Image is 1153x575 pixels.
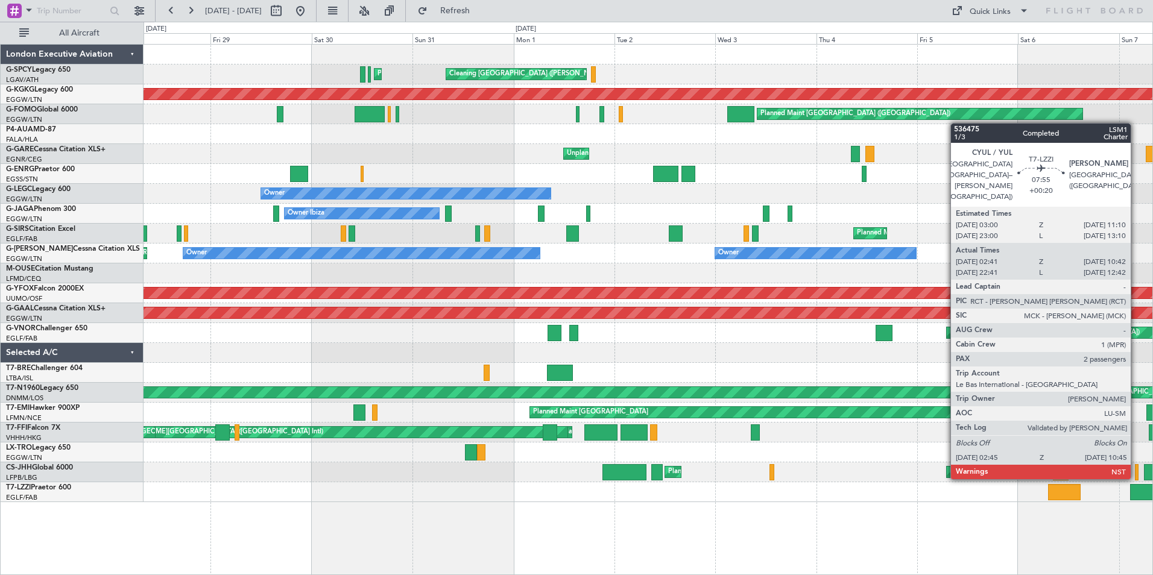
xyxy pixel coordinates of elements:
[6,245,73,253] span: G-[PERSON_NAME]
[377,65,516,83] div: Planned Maint Athens ([PERSON_NAME] Intl)
[6,285,34,292] span: G-YFOX
[6,473,37,482] a: LFPB/LBG
[6,265,35,272] span: M-OUSE
[6,464,32,471] span: CS-JHH
[6,314,42,323] a: EGGW/LTN
[6,385,78,392] a: T7-N1960Legacy 650
[312,33,412,44] div: Sat 30
[6,245,140,253] a: G-[PERSON_NAME]Cessna Citation XLS
[950,463,1140,481] div: Planned Maint [GEOGRAPHIC_DATA] ([GEOGRAPHIC_DATA])
[514,33,614,44] div: Mon 1
[6,334,37,343] a: EGLF/FAB
[6,115,42,124] a: EGGW/LTN
[6,274,41,283] a: LFMD/CEQ
[950,324,1140,342] div: Planned Maint [GEOGRAPHIC_DATA] ([GEOGRAPHIC_DATA])
[6,464,73,471] a: CS-JHHGlobal 6000
[6,195,42,204] a: EGGW/LTN
[6,394,43,403] a: DNMM/LOS
[6,155,42,164] a: EGNR/CEG
[31,29,127,37] span: All Aircraft
[970,6,1011,18] div: Quick Links
[946,1,1035,20] button: Quick Links
[533,403,648,421] div: Planned Maint [GEOGRAPHIC_DATA]
[6,404,80,412] a: T7-EMIHawker 900XP
[6,325,36,332] span: G-VNOR
[6,66,71,74] a: G-SPCYLegacy 650
[614,33,715,44] div: Tue 2
[6,166,75,173] a: G-ENRGPraetor 600
[6,106,78,113] a: G-FOMOGlobal 6000
[6,86,73,93] a: G-KGKGLegacy 600
[6,75,39,84] a: LGAV/ATH
[668,463,858,481] div: Planned Maint [GEOGRAPHIC_DATA] ([GEOGRAPHIC_DATA])
[6,444,71,451] a: LX-TROLegacy 650
[449,65,619,83] div: Cleaning [GEOGRAPHIC_DATA] ([PERSON_NAME] Intl)
[6,186,71,193] a: G-LEGCLegacy 600
[6,365,31,372] span: T7-BRE
[6,325,87,332] a: G-VNORChallenger 650
[412,33,513,44] div: Sun 31
[6,385,40,392] span: T7-N1960
[6,265,93,272] a: M-OUSECitation Mustang
[817,33,917,44] div: Thu 4
[6,95,42,104] a: EGGW/LTN
[6,225,29,233] span: G-SIRS
[1018,33,1119,44] div: Sat 6
[857,224,1047,242] div: Planned Maint [GEOGRAPHIC_DATA] ([GEOGRAPHIC_DATA])
[760,105,950,123] div: Planned Maint [GEOGRAPHIC_DATA] ([GEOGRAPHIC_DATA])
[264,184,285,203] div: Owner
[186,244,207,262] div: Owner
[6,294,42,303] a: UUMO/OSF
[6,86,34,93] span: G-KGKG
[6,305,34,312] span: G-GAAL
[6,126,56,133] a: P4-AUAMD-87
[412,1,484,20] button: Refresh
[6,404,30,412] span: T7-EMI
[6,453,42,462] a: EGGW/LTN
[6,254,42,263] a: EGGW/LTN
[917,33,1018,44] div: Fri 5
[288,204,324,222] div: Owner Ibiza
[6,166,34,173] span: G-ENRG
[6,484,31,491] span: T7-LZZI
[6,285,84,292] a: G-YFOXFalcon 2000EX
[6,234,37,244] a: EGLF/FAB
[37,2,106,20] input: Trip Number
[110,33,210,44] div: Thu 28
[6,225,75,233] a: G-SIRSCitation Excel
[6,66,32,74] span: G-SPCY
[210,33,311,44] div: Fri 29
[6,206,34,213] span: G-JAGA
[6,493,37,502] a: EGLF/FAB
[6,374,33,383] a: LTBA/ISL
[6,365,83,372] a: T7-BREChallenger 604
[6,146,34,153] span: G-GARE
[6,424,27,432] span: T7-FFI
[6,206,76,213] a: G-JAGAPhenom 300
[6,135,38,144] a: FALA/HLA
[13,24,131,43] button: All Aircraft
[516,24,536,34] div: [DATE]
[6,413,42,423] a: LFMN/NCE
[146,24,166,34] div: [DATE]
[6,484,71,491] a: T7-LZZIPraetor 600
[718,244,739,262] div: Owner
[430,7,481,15] span: Refresh
[6,146,106,153] a: G-GARECessna Citation XLS+
[205,5,262,16] span: [DATE] - [DATE]
[6,186,32,193] span: G-LEGC
[6,106,37,113] span: G-FOMO
[6,444,32,451] span: LX-TRO
[6,424,60,432] a: T7-FFIFalcon 7X
[567,145,676,163] div: Unplanned Maint [PERSON_NAME]
[6,126,33,133] span: P4-AUA
[6,215,42,224] a: EGGW/LTN
[6,305,106,312] a: G-GAALCessna Citation XLS+
[6,433,42,442] a: VHHH/HKG
[715,33,816,44] div: Wed 3
[6,175,38,184] a: EGSS/STN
